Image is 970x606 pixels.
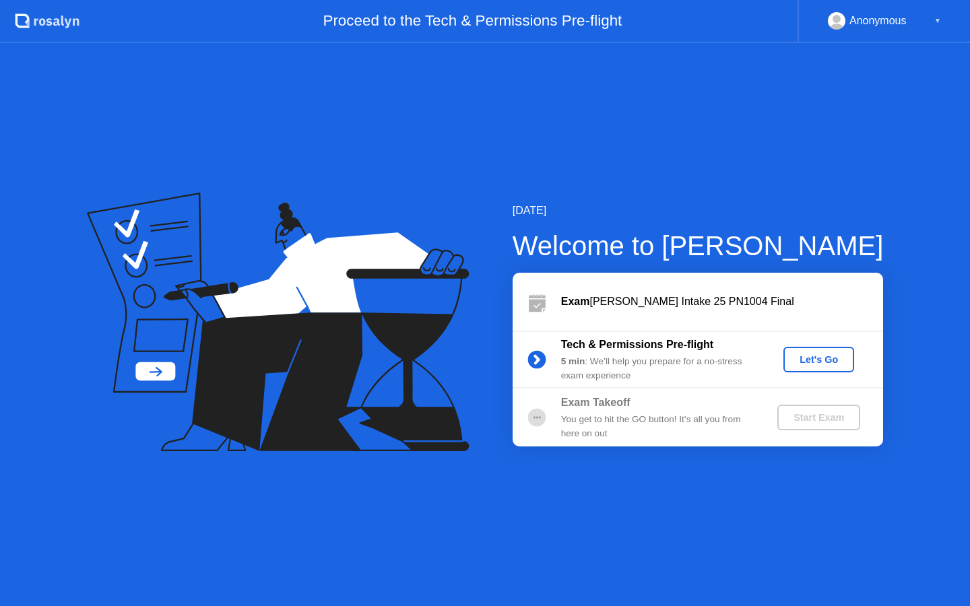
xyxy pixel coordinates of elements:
div: You get to hit the GO button! It’s all you from here on out [561,413,755,440]
b: Tech & Permissions Pre-flight [561,339,713,350]
div: Welcome to [PERSON_NAME] [513,226,884,266]
div: [DATE] [513,203,884,219]
b: 5 min [561,356,585,366]
div: [PERSON_NAME] Intake 25 PN1004 Final [561,294,883,310]
div: : We’ll help you prepare for a no-stress exam experience [561,355,755,382]
button: Let's Go [783,347,854,372]
button: Start Exam [777,405,860,430]
b: Exam [561,296,590,307]
div: Let's Go [789,354,849,365]
div: Start Exam [783,412,855,423]
div: Anonymous [849,12,907,30]
b: Exam Takeoff [561,397,630,408]
div: ▼ [934,12,941,30]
